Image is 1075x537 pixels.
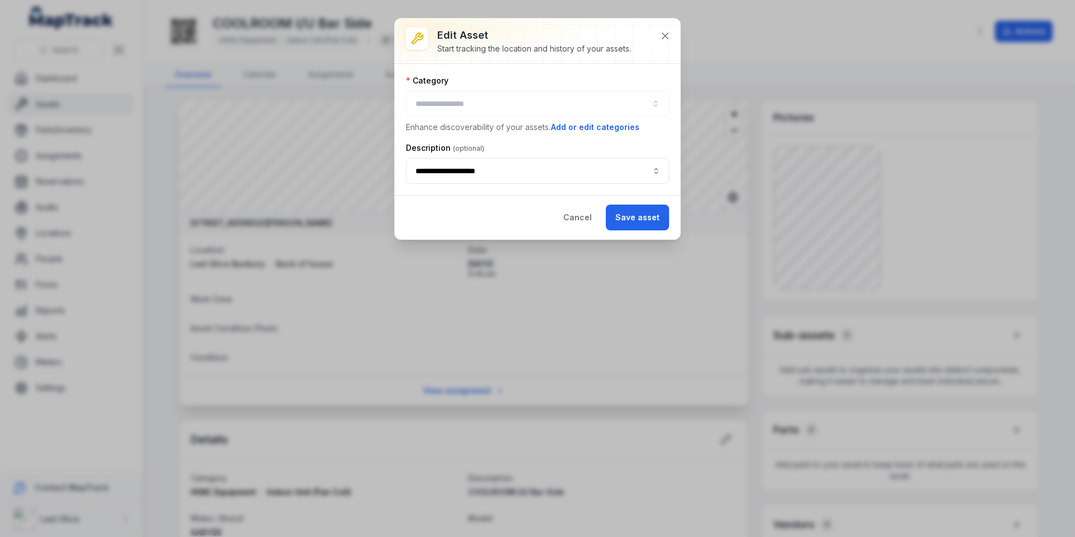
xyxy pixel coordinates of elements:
[606,205,669,230] button: Save asset
[437,43,631,54] div: Start tracking the location and history of your assets.
[406,158,669,184] input: asset-edit:description-label
[406,121,669,133] p: Enhance discoverability of your assets.
[554,205,601,230] button: Cancel
[406,142,484,154] label: Description
[437,27,631,43] h3: Edit asset
[406,75,448,86] label: Category
[550,121,640,133] button: Add or edit categories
